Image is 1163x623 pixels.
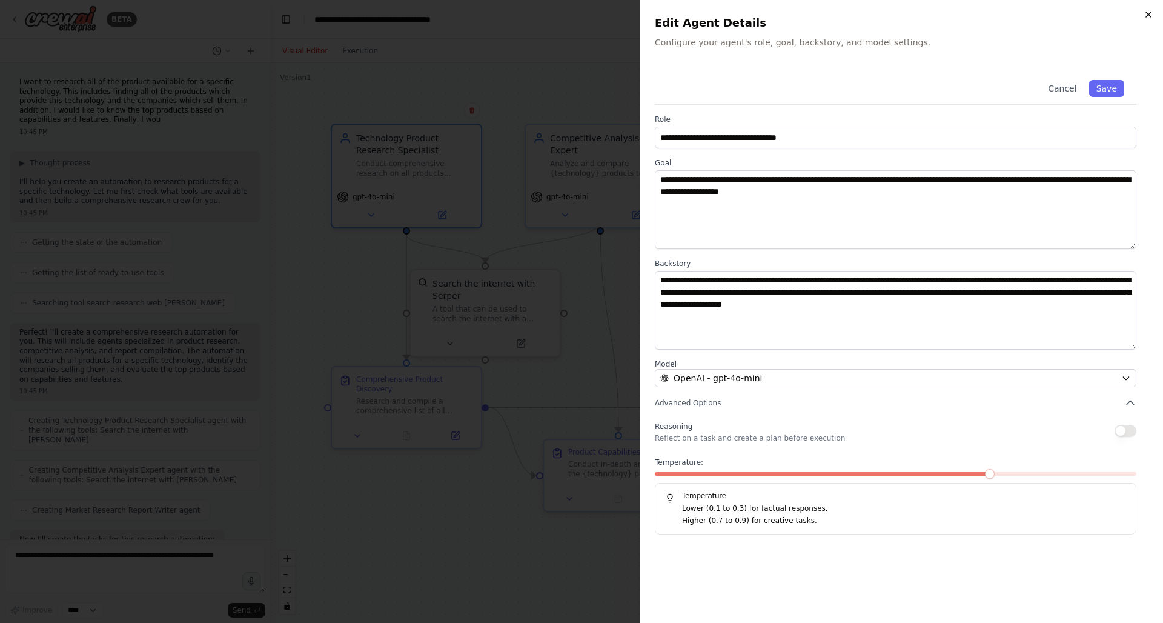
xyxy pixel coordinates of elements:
p: Reflect on a task and create a plan before execution [655,433,845,443]
p: Configure your agent's role, goal, backstory, and model settings. [655,36,1148,48]
button: Save [1089,80,1124,97]
p: Lower (0.1 to 0.3) for factual responses. [682,503,1126,515]
label: Model [655,359,1136,369]
button: OpenAI - gpt-4o-mini [655,369,1136,387]
h2: Edit Agent Details [655,15,1148,32]
p: Higher (0.7 to 0.9) for creative tasks. [682,515,1126,527]
label: Role [655,115,1136,124]
span: OpenAI - gpt-4o-mini [674,372,762,384]
h5: Temperature [665,491,1126,501]
span: Advanced Options [655,398,721,408]
button: Advanced Options [655,397,1136,409]
label: Backstory [655,259,1136,268]
button: Cancel [1041,80,1084,97]
span: Reasoning [655,422,692,431]
span: Temperature: [655,458,703,467]
label: Goal [655,158,1136,168]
